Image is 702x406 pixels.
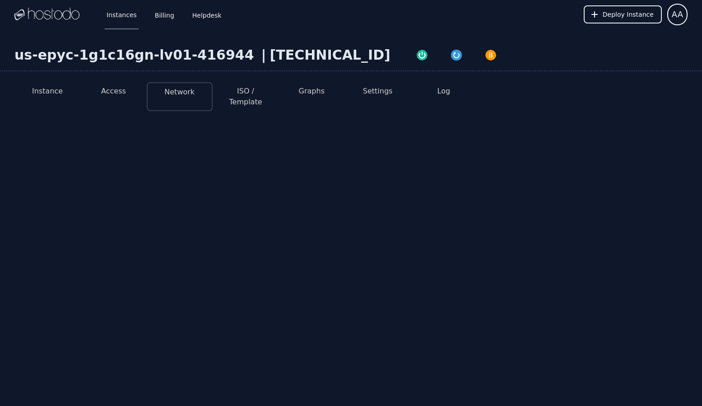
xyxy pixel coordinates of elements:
button: Settings [363,86,393,97]
button: Access [101,86,126,97]
div: | [258,47,270,63]
button: Log [437,86,451,97]
img: Restart [450,49,463,61]
img: Power Off [484,49,497,61]
div: us-epyc-1g1c16gn-lv01-416944 [14,47,258,63]
button: Deploy Instance [584,5,662,23]
button: ISO / Template [220,86,271,107]
button: Power On [405,47,439,61]
button: Instance [32,86,63,97]
span: AA [672,8,683,21]
span: Deploy Instance [603,10,654,19]
button: User menu [667,4,688,25]
button: Power Off [474,47,508,61]
div: [TECHNICAL_ID] [270,47,391,63]
button: Graphs [299,86,325,97]
img: Logo [14,8,79,21]
button: Network [164,87,195,98]
button: Restart [439,47,474,61]
img: Power On [416,49,428,61]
